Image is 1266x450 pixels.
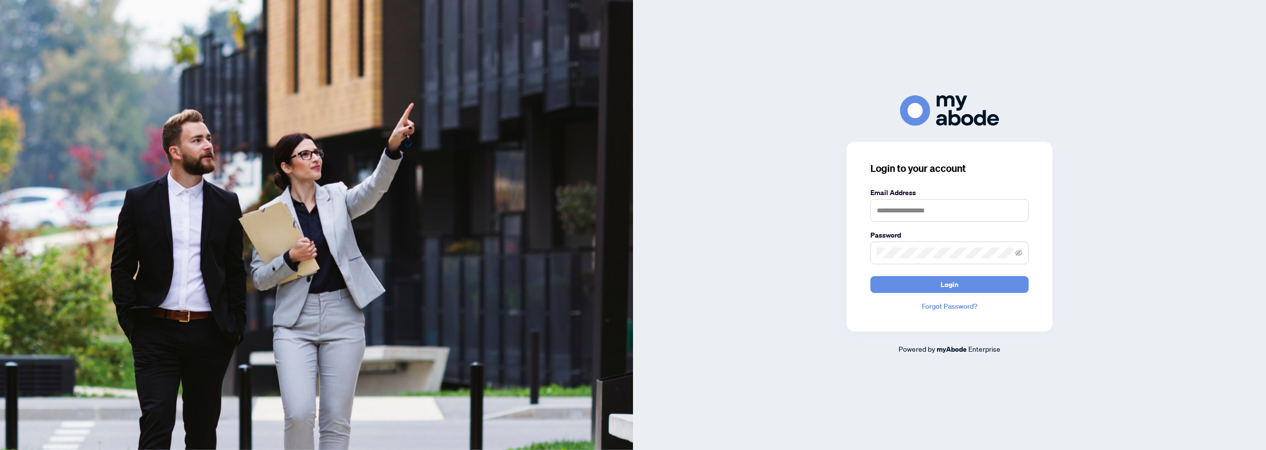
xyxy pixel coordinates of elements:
[870,301,1029,312] a: Forgot Password?
[870,230,1029,241] label: Password
[870,276,1029,293] button: Login
[941,277,958,292] span: Login
[968,344,1000,353] span: Enterprise
[870,187,1029,198] label: Email Address
[1015,249,1022,256] span: eye-invisible
[870,162,1029,175] h3: Login to your account
[900,95,999,125] img: ma-logo
[899,344,935,353] span: Powered by
[937,344,967,355] a: myAbode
